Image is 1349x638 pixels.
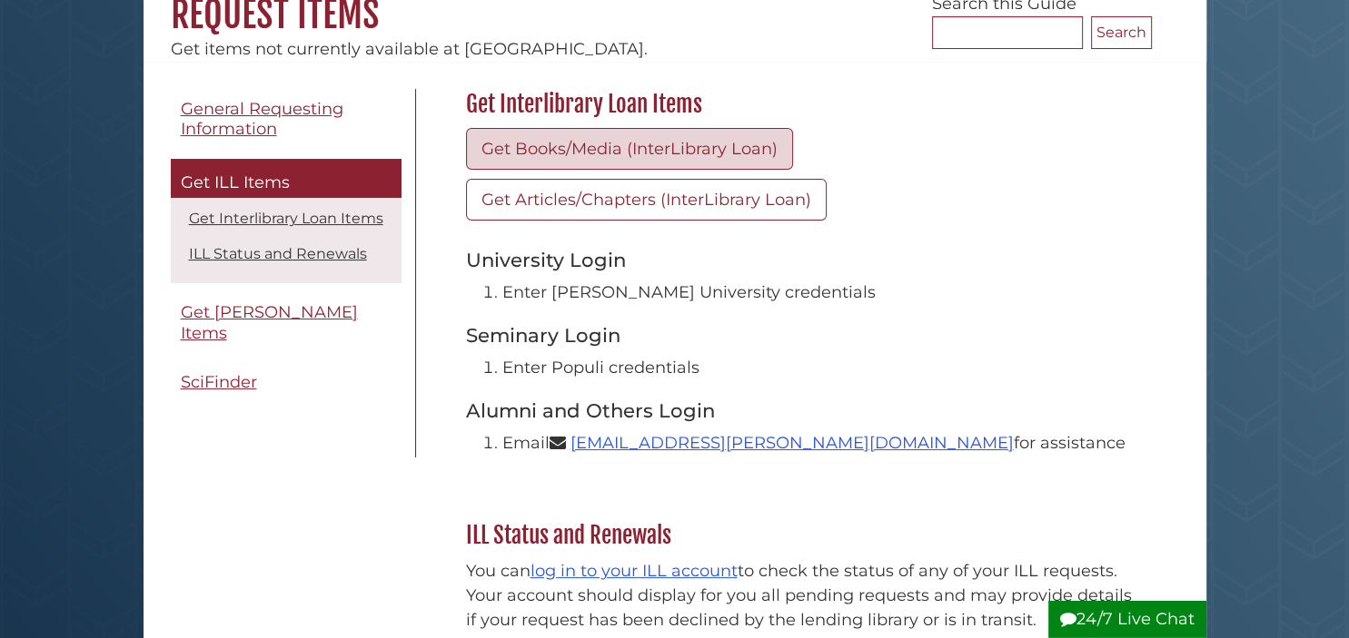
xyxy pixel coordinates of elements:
a: log in to your ILL account [531,561,738,581]
h3: Alumni and Others Login [466,398,1143,422]
li: Email for assistance [502,431,1143,456]
a: Get Articles/Chapters (InterLibrary Loan) [466,179,827,221]
a: Get Books/Media (InterLibrary Loan) [466,128,793,170]
li: Enter Populi credentials [502,356,1143,380]
span: Get [PERSON_NAME] Items [181,302,358,343]
h2: Get Interlibrary Loan Items [457,90,1152,119]
button: Search [1091,16,1152,49]
h2: ILL Status and Renewals [457,521,1152,550]
a: ILL Status and Renewals [189,245,367,262]
a: Get ILL Items [171,159,402,199]
span: General Requesting Information [181,99,343,140]
a: SciFinder [171,362,402,403]
span: Get ILL Items [181,172,290,192]
button: 24/7 Live Chat [1048,601,1206,638]
div: Guide Pages [171,89,402,412]
a: [EMAIL_ADDRESS][PERSON_NAME][DOMAIN_NAME] [570,433,1014,453]
span: SciFinder [181,372,257,392]
a: Get Interlibrary Loan Items [189,210,383,227]
h3: University Login [466,248,1143,271]
a: Get [PERSON_NAME] Items [171,292,402,353]
a: General Requesting Information [171,89,402,150]
span: Get items not currently available at [GEOGRAPHIC_DATA]. [171,39,648,59]
h3: Seminary Login [466,323,1143,347]
li: Enter [PERSON_NAME] University credentials [502,280,1143,305]
p: You can to check the status of any of your ILL requests. Your account should display for you all ... [466,559,1143,633]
